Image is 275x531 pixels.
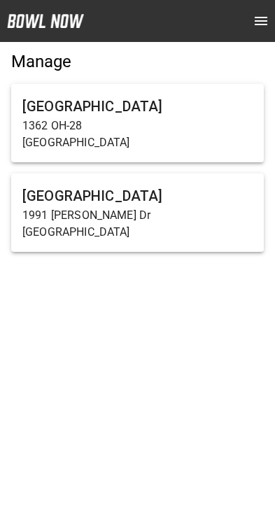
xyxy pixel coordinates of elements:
h6: [GEOGRAPHIC_DATA] [22,95,253,118]
h5: Manage [11,50,264,73]
img: logo [7,14,84,28]
p: [GEOGRAPHIC_DATA] [22,134,253,151]
p: 1991 [PERSON_NAME] Dr [22,207,253,224]
h6: [GEOGRAPHIC_DATA] [22,185,253,207]
button: open drawer [247,7,275,35]
p: 1362 OH-28 [22,118,253,134]
p: [GEOGRAPHIC_DATA] [22,224,253,241]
